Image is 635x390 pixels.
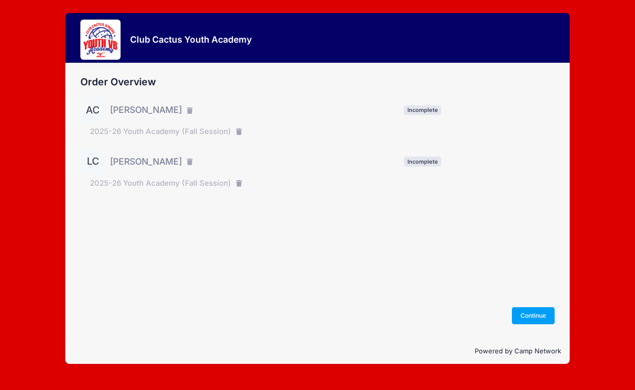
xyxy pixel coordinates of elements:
[110,103,182,116] span: [PERSON_NAME]
[404,105,441,115] span: Incomplete
[512,307,555,324] button: Continue
[80,76,555,88] h2: Order Overview
[74,346,562,356] p: Powered by Camp Network
[130,34,252,45] h3: Club Cactus Youth Academy
[80,149,105,174] div: LC
[404,157,441,166] span: Incomplete
[80,97,105,122] div: AC
[90,178,231,189] span: 2025-26 Youth Academy (Fall Session)
[90,126,231,137] span: 2025-26 Youth Academy (Fall Session)
[110,155,182,168] span: [PERSON_NAME]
